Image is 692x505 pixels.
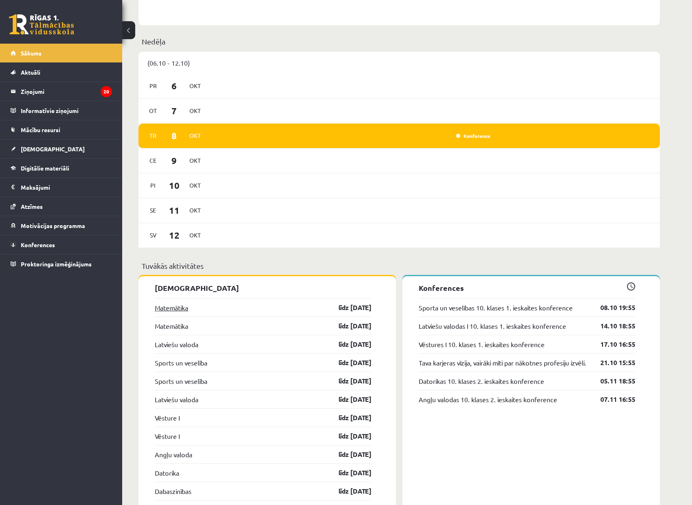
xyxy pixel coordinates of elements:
a: Sports un veselība [155,376,207,386]
a: Dabaszinības [155,486,191,496]
a: Angļu valoda [155,450,192,459]
a: Sākums [11,44,112,62]
legend: Informatīvie ziņojumi [21,101,112,120]
a: līdz [DATE] [324,468,371,478]
a: 05.11 18:55 [588,376,635,386]
span: 11 [162,204,187,217]
span: Okt [187,204,204,217]
a: Datorikas 10. klases 2. ieskaites konference [419,376,544,386]
span: Ot [145,104,162,117]
a: Motivācijas programma [11,216,112,235]
a: Angļu valodas 10. klases 2. ieskaites konference [419,394,557,404]
a: Maksājumi [11,178,112,197]
p: Nedēļa [142,36,657,47]
span: Okt [187,154,204,167]
a: līdz [DATE] [324,303,371,312]
p: [DEMOGRAPHIC_DATA] [155,282,371,293]
a: Konferences [11,235,112,254]
p: Konferences [419,282,635,293]
a: Matemātika [155,321,188,331]
a: Latviešu valoda [155,339,198,349]
span: Atzīmes [21,203,43,210]
span: Aktuāli [21,69,40,76]
span: 10 [162,179,187,192]
legend: Maksājumi [21,178,112,197]
a: Aktuāli [11,63,112,82]
span: Sv [145,229,162,241]
span: Mācību resursi [21,126,60,133]
span: 7 [162,104,187,117]
a: 21.10 15:55 [588,358,635,368]
a: līdz [DATE] [324,486,371,496]
span: [DEMOGRAPHIC_DATA] [21,145,85,153]
a: Konference [456,133,490,139]
a: 08.10 19:55 [588,303,635,312]
span: Se [145,204,162,217]
a: līdz [DATE] [324,413,371,423]
span: Proktoringa izmēģinājums [21,260,92,268]
span: Okt [187,80,204,92]
a: Atzīmes [11,197,112,216]
span: 9 [162,154,187,167]
a: Tava karjeras vīzija, vairāki mīti par nākotnes profesiju izvēli. [419,358,586,368]
a: Digitālie materiāli [11,159,112,177]
a: Sporta un veselības 10. klases 1. ieskaites konference [419,303,573,312]
a: Mācību resursi [11,120,112,139]
a: Latviešu valoda [155,394,198,404]
a: līdz [DATE] [324,376,371,386]
a: līdz [DATE] [324,339,371,349]
a: Vēsture I [155,431,180,441]
a: 14.10 18:55 [588,321,635,331]
span: 8 [162,129,187,142]
a: līdz [DATE] [324,450,371,459]
a: Vēsture I [155,413,180,423]
legend: Ziņojumi [21,82,112,101]
span: Okt [187,179,204,192]
a: Rīgas 1. Tālmācības vidusskola [9,14,74,35]
i: 20 [101,86,112,97]
span: Okt [187,129,204,142]
a: Latviešu valodas I 10. klases 1. ieskaites konference [419,321,566,331]
a: 17.10 16:55 [588,339,635,349]
span: Pi [145,179,162,192]
span: Sākums [21,49,42,57]
a: Datorika [155,468,179,478]
a: 07.11 16:55 [588,394,635,404]
p: Tuvākās aktivitātes [142,260,657,271]
a: Informatīvie ziņojumi [11,101,112,120]
span: Motivācijas programma [21,222,85,229]
span: 12 [162,228,187,242]
a: Proktoringa izmēģinājums [11,255,112,273]
a: līdz [DATE] [324,321,371,331]
a: līdz [DATE] [324,431,371,441]
a: [DEMOGRAPHIC_DATA] [11,140,112,158]
div: (06.10 - 12.10) [138,52,660,74]
span: Okt [187,104,204,117]
a: Sports un veselība [155,358,207,368]
span: Okt [187,229,204,241]
span: Pr [145,80,162,92]
span: Digitālie materiāli [21,164,69,172]
a: līdz [DATE] [324,358,371,368]
span: 6 [162,79,187,93]
a: Matemātika [155,303,188,312]
a: Vēstures I 10. klases 1. ieskaites konference [419,339,545,349]
span: Ce [145,154,162,167]
span: Konferences [21,241,55,248]
a: līdz [DATE] [324,394,371,404]
span: Tr [145,129,162,142]
a: Ziņojumi20 [11,82,112,101]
